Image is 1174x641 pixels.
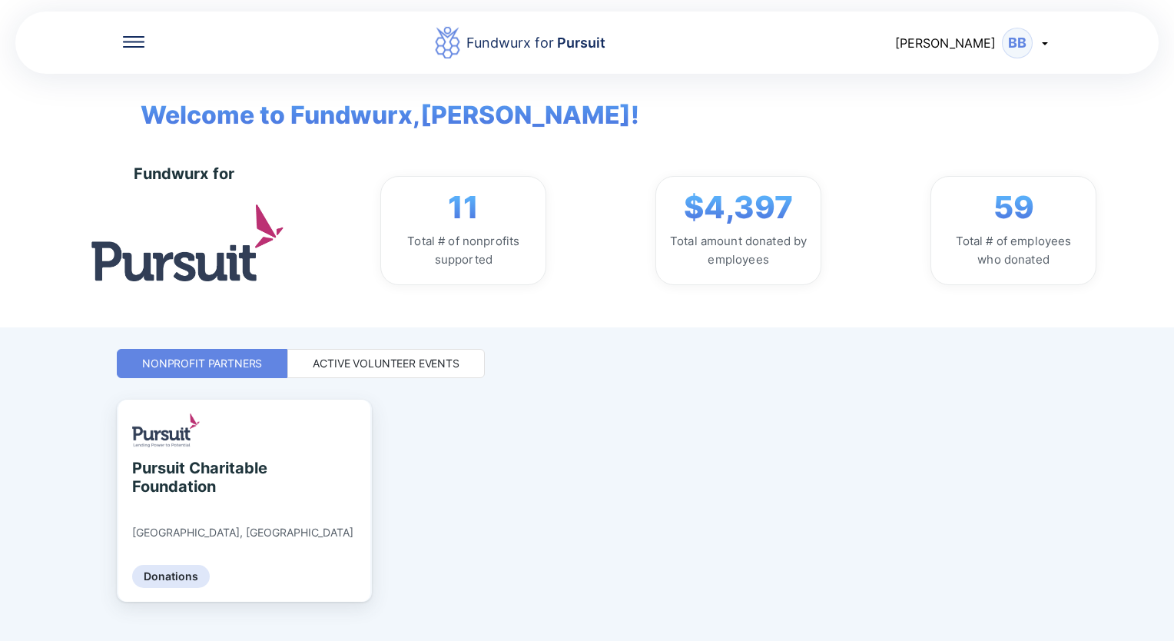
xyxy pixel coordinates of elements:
[313,356,459,371] div: Active Volunteer Events
[944,232,1083,269] div: Total # of employees who donated
[554,35,605,51] span: Pursuit
[132,459,273,496] div: Pursuit Charitable Foundation
[895,35,996,51] span: [PERSON_NAME]
[393,232,533,269] div: Total # of nonprofits supported
[142,356,262,371] div: Nonprofit Partners
[668,232,808,269] div: Total amount donated by employees
[118,74,639,134] span: Welcome to Fundwurx, [PERSON_NAME] !
[1002,28,1033,58] div: BB
[993,189,1034,226] span: 59
[132,526,353,540] div: [GEOGRAPHIC_DATA], [GEOGRAPHIC_DATA]
[132,565,210,588] div: Donations
[466,32,605,54] div: Fundwurx for
[134,164,234,183] div: Fundwurx for
[91,204,284,281] img: logo.jpg
[448,189,479,226] span: 11
[684,189,793,226] span: $4,397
